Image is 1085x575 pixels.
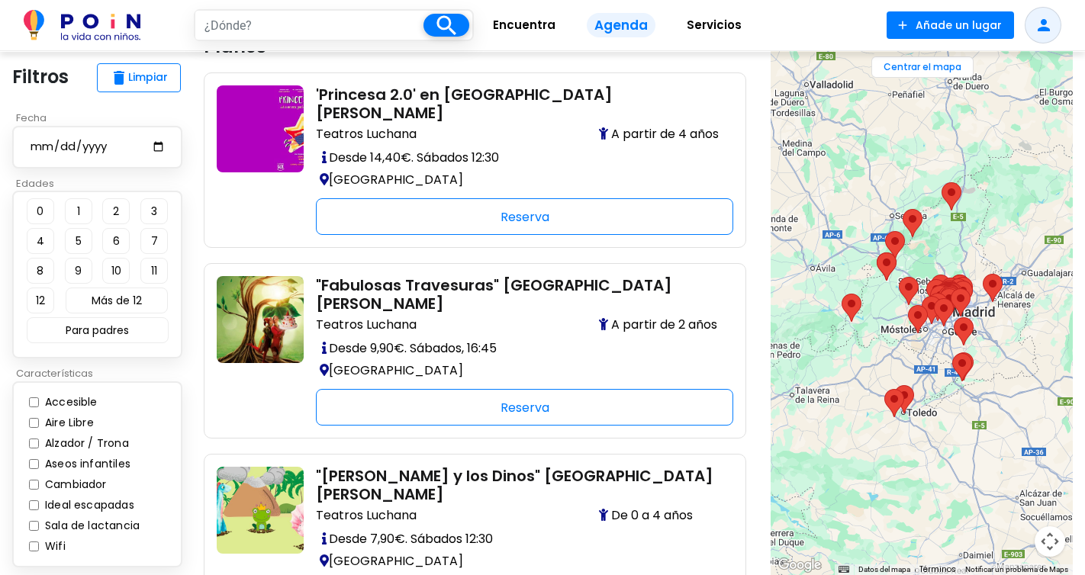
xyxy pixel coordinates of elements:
div: Saurios - The Exhibition en Madrid [935,284,955,312]
img: POiN [24,10,140,40]
label: Ideal escapadas [41,497,134,513]
div: Exhibición En Vuelo en Madrid [928,293,948,321]
img: con-ninos-en-madrid-teatro-fabulosas-travesuras-teatros-luchana [217,276,304,363]
div: Tour Jardín del Príncipe [954,352,974,381]
label: Accesible [41,394,98,410]
div: 101 Dálmatas - The Show [936,283,956,311]
button: Añade un lugar [887,11,1014,39]
h2: "Fabulosas Travesuras" [GEOGRAPHIC_DATA][PERSON_NAME] [316,276,721,313]
a: tt-con-ninos-en-madrid-princesa-teatros-luchana 'Princesa 2.0' en [GEOGRAPHIC_DATA][PERSON_NAME] ... [217,85,733,235]
div: Museo Iluziona Toledo - entradas [894,385,914,413]
span: Servicios [680,13,749,37]
img: con-ninos-en-madrid-espectaculos-una-rana-y-los-dinos [217,467,304,554]
span: Encuentra [486,13,562,37]
a: Encuentra [474,7,575,44]
div: Entradas a Faunia [951,288,971,316]
p: Desde 14,40€. Sábados 12:30 [316,146,721,169]
p: Desde 7,90€. Sábados 12:30 [316,528,721,550]
div: Observación de estrellas en Los Molinos [885,231,905,259]
span: Teatros Luchana [316,316,417,334]
img: Google [774,555,825,575]
div: Puy du Fou España [884,389,904,417]
p: [GEOGRAPHIC_DATA] [316,550,721,572]
a: con-ninos-en-madrid-teatro-fabulosas-travesuras-teatros-luchana "Fabulosas Travesuras" [GEOGRAPHI... [217,276,733,426]
button: 8 [27,258,54,284]
div: Atleti: Museo + Tour Riyadh Air Metropolitano [953,281,973,309]
div: Taller de pintura Glow Art para niños [922,296,942,324]
div: Juvenalia - IFEMA 2025 [950,275,970,303]
button: Centrar el mapa [871,56,974,78]
span: De 0 a 4 años [599,506,721,525]
div: Entradas a Parque Warner [954,317,974,345]
div: FUNBOX Madrid - El parque hinchable más grande del mundo [934,298,954,326]
p: Fecha [12,111,192,126]
a: Términos (se abre en una nueva pestaña) [919,564,956,575]
div: Wicked, El Musical [942,283,961,311]
div: Tour Monasterio de las Descalzas Reales [938,284,958,312]
button: 6 [102,228,130,254]
div: Entradas a Aquopolis Madrid [899,277,919,305]
div: Actividades en Familia - Espacio Kimudi [926,279,946,307]
div: Neon Brush Kids - Clase de Pintura de Neon [939,280,959,308]
div: Tour Bernabéu Real Madrid [941,278,961,306]
div: Paseo a caballo por el Parque Nacional Sierra del Guadarrama [903,209,922,237]
p: Filtros [12,63,69,91]
button: 10 [102,258,130,284]
input: ¿Dónde? [195,11,423,40]
button: 3 [140,198,168,224]
button: 0 [27,198,54,224]
button: 1 [65,198,92,224]
span: A partir de 4 años [599,125,721,143]
h2: "[PERSON_NAME] y los Dinos" [GEOGRAPHIC_DATA][PERSON_NAME] [316,467,721,503]
a: Servicios [668,7,761,44]
div: Exposición LEGENDS: The Home of Football [939,284,958,312]
p: [GEOGRAPHIC_DATA] [316,359,721,381]
label: Aseos infantiles [41,456,130,472]
button: 2 [102,198,130,224]
label: Cambiador [41,477,107,493]
span: delete [110,69,128,87]
div: Astroturismo: Chocolate y Estrellas [842,294,861,322]
h2: 'Princesa 2.0' en [GEOGRAPHIC_DATA][PERSON_NAME] [316,85,721,122]
button: 12 [27,287,54,313]
div: 'Lluvia en las Cuatro Estaciones' en Madrid [939,281,959,310]
img: tt-con-ninos-en-madrid-princesa-teatros-luchana [217,85,304,172]
div: Paseo en Barco por Aranjuez [952,353,972,381]
div: Entradas a Museo de Cera de Madrid [940,282,960,310]
div: Zoo Aquarium de Madrid - entradas [930,285,950,313]
a: Abre esta zona en Google Maps (se abre en una nueva ventana) [774,555,825,575]
span: Agenda [587,13,655,38]
label: Aire Libre [41,415,94,431]
span: A partir de 2 años [599,316,721,334]
div: Tour Monasterio de El Escorial [877,252,897,281]
div: Parque de Atracciones Madrid - Entradas [932,284,951,313]
span: Teatros Luchana [316,506,417,525]
button: Datos del mapa [858,564,910,575]
div: "Aladdin" El Musical (última temporada) [938,283,958,311]
div: Reserva [316,198,733,235]
div: Tren de la Fresa con niños - Temporada 2025 [940,287,960,315]
div: DroneArt Show: Música y Espectáculo de Drones Madrid [931,275,951,303]
div: Tour Palacio Real [937,284,957,312]
button: Más de 12 [66,287,168,313]
button: 7 [140,228,168,254]
div: Tour Yacimiento de Complutum [983,274,1003,302]
button: 4 [27,228,54,254]
button: 11 [140,258,168,284]
a: Agenda [575,7,668,44]
i: search [433,12,459,39]
div: IKONO Madrid entradas [940,285,960,313]
label: Sala de lactancia [41,518,140,534]
button: Para padres [27,317,169,343]
div: Frida Kahlo: Experiencia Live Art y Muestra Gastronómica [936,282,956,310]
button: 9 [65,258,92,284]
div: Exposición Inmersiva 'La Leyenda del TITANIC' [939,288,959,316]
a: Notificar un problema de Maps [965,565,1068,573]
p: [GEOGRAPHIC_DATA] [316,169,721,191]
p: Desde 9,90€. Sábados, 16:45 [316,337,721,359]
span: Teatros Luchana [316,125,417,143]
label: Wifi [41,538,66,554]
label: Alzador / Trona [41,435,129,451]
div: Reserva [316,389,733,426]
div: Free Tour Parque El Capricho [953,277,973,305]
